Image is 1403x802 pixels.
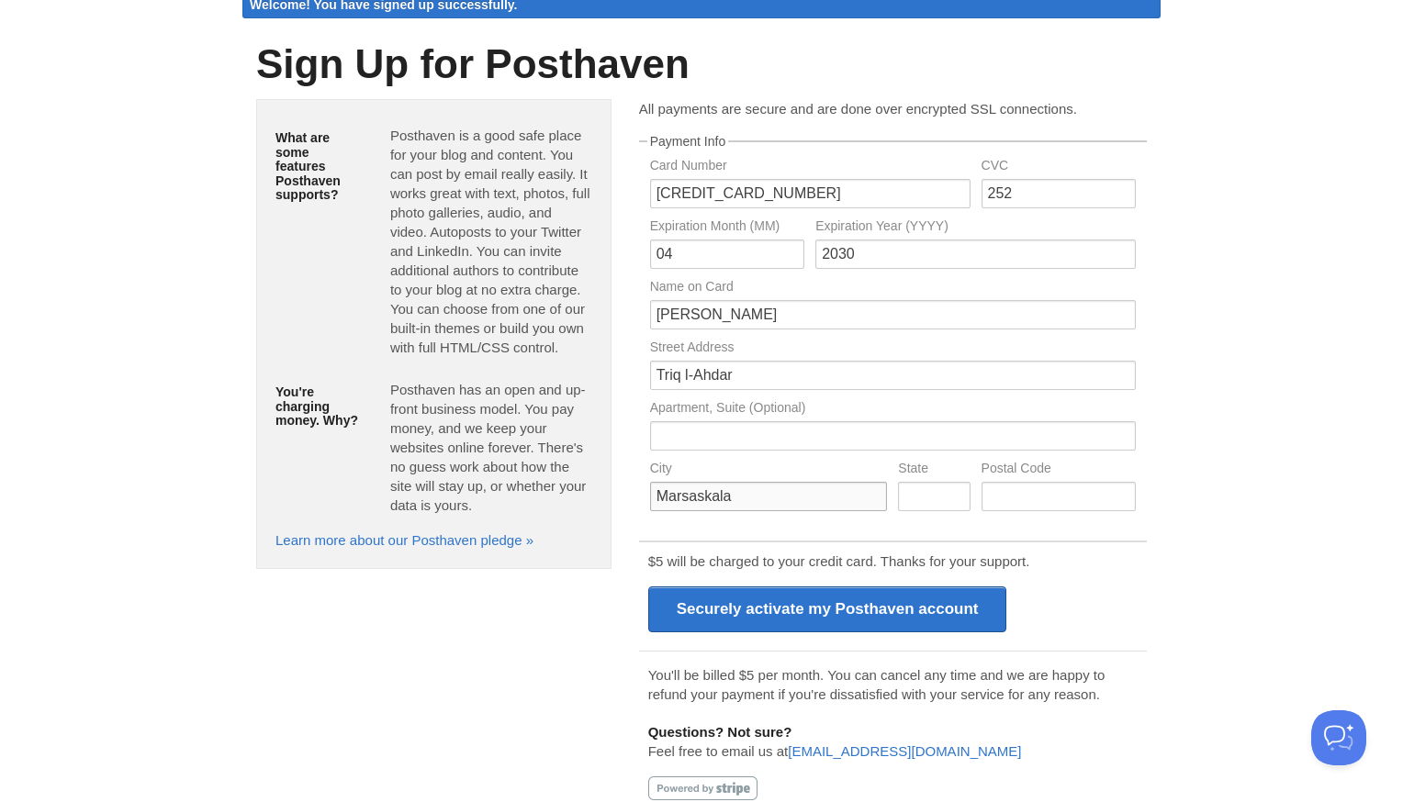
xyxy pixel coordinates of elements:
label: Street Address [650,340,1136,358]
b: Questions? Not sure? [648,724,792,740]
label: Expiration Year (YYYY) [815,219,1136,237]
label: Expiration Month (MM) [650,219,804,237]
input: Securely activate my Posthaven account [648,586,1007,632]
a: Learn more about our Posthaven pledge » [275,532,533,548]
p: Posthaven has an open and up-front business model. You pay money, and we keep your websites onlin... [390,380,592,515]
legend: Payment Info [647,135,729,148]
h1: Sign Up for Posthaven [256,42,1147,86]
p: You'll be billed $5 per month. You can cancel any time and we are happy to refund your payment if... [648,665,1138,704]
h5: What are some features Posthaven supports? [275,131,363,202]
label: Postal Code [982,462,1136,479]
label: Card Number [650,159,971,176]
label: City [650,462,888,479]
p: All payments are secure and are done over encrypted SSL connections. [639,99,1147,118]
label: Apartment, Suite (Optional) [650,401,1136,418]
iframe: Help Scout Beacon - Open [1311,710,1366,765]
label: Name on Card [650,280,1136,297]
a: [EMAIL_ADDRESS][DOMAIN_NAME] [788,743,1021,759]
label: State [898,462,970,479]
h5: You're charging money. Why? [275,385,363,428]
p: $5 will be charged to your credit card. Thanks for your support. [648,551,1138,571]
p: Posthaven is a good safe place for your blog and content. You can post by email really easily. It... [390,126,592,357]
p: Feel free to email us at [648,722,1138,761]
label: CVC [982,159,1136,176]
